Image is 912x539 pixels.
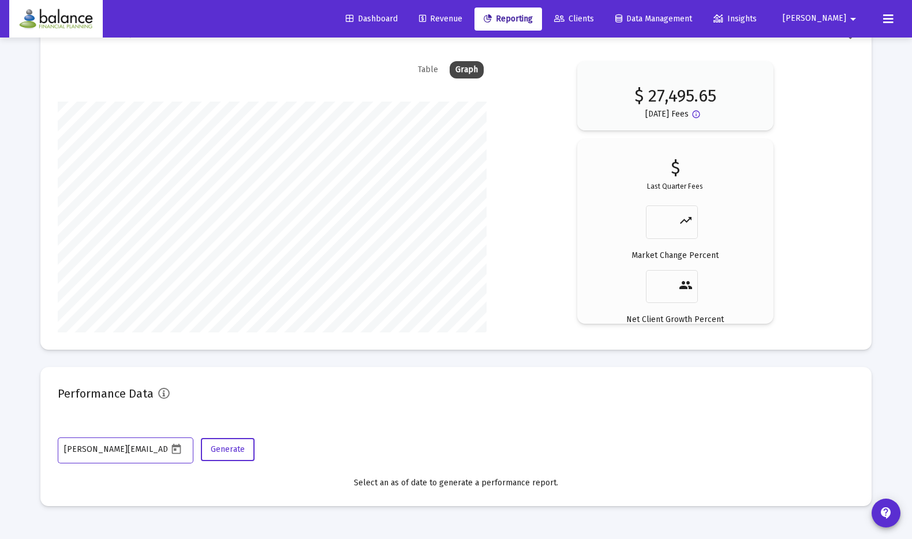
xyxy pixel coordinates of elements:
a: Insights [704,8,766,31]
input: Select a Date [64,445,168,454]
a: Dashboard [337,8,407,31]
mat-icon: Button that displays a tooltip when focused or hovered over [692,110,705,123]
mat-icon: contact_support [879,506,893,520]
mat-icon: people [679,278,693,292]
a: Revenue [410,8,472,31]
span: Dashboard [346,14,398,24]
span: Reporting [484,14,533,24]
a: Reporting [474,8,542,31]
p: Net Client Growth Percent [626,314,724,325]
h2: Performance Data [58,384,154,403]
button: [PERSON_NAME] [769,7,874,30]
button: Generate [201,438,255,461]
mat-icon: arrow_drop_down [846,8,860,31]
p: Last Quarter Fees [647,181,703,192]
p: Market Change Percent [631,250,719,261]
img: Dashboard [18,8,94,31]
div: Select an as of date to generate a performance report. [58,477,854,489]
span: [PERSON_NAME] [783,14,846,24]
span: Generate [211,444,245,454]
span: Insights [713,14,757,24]
a: Data Management [606,8,701,31]
mat-icon: trending_up [679,214,693,227]
div: Table [412,61,444,78]
p: $ 27,495.65 [634,78,716,102]
button: Open calendar [168,440,185,457]
p: $ [671,162,680,174]
span: Data Management [615,14,692,24]
span: Clients [554,14,594,24]
span: Revenue [419,14,462,24]
div: Graph [450,61,484,78]
a: Clients [545,8,603,31]
p: [DATE] Fees [645,108,689,120]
